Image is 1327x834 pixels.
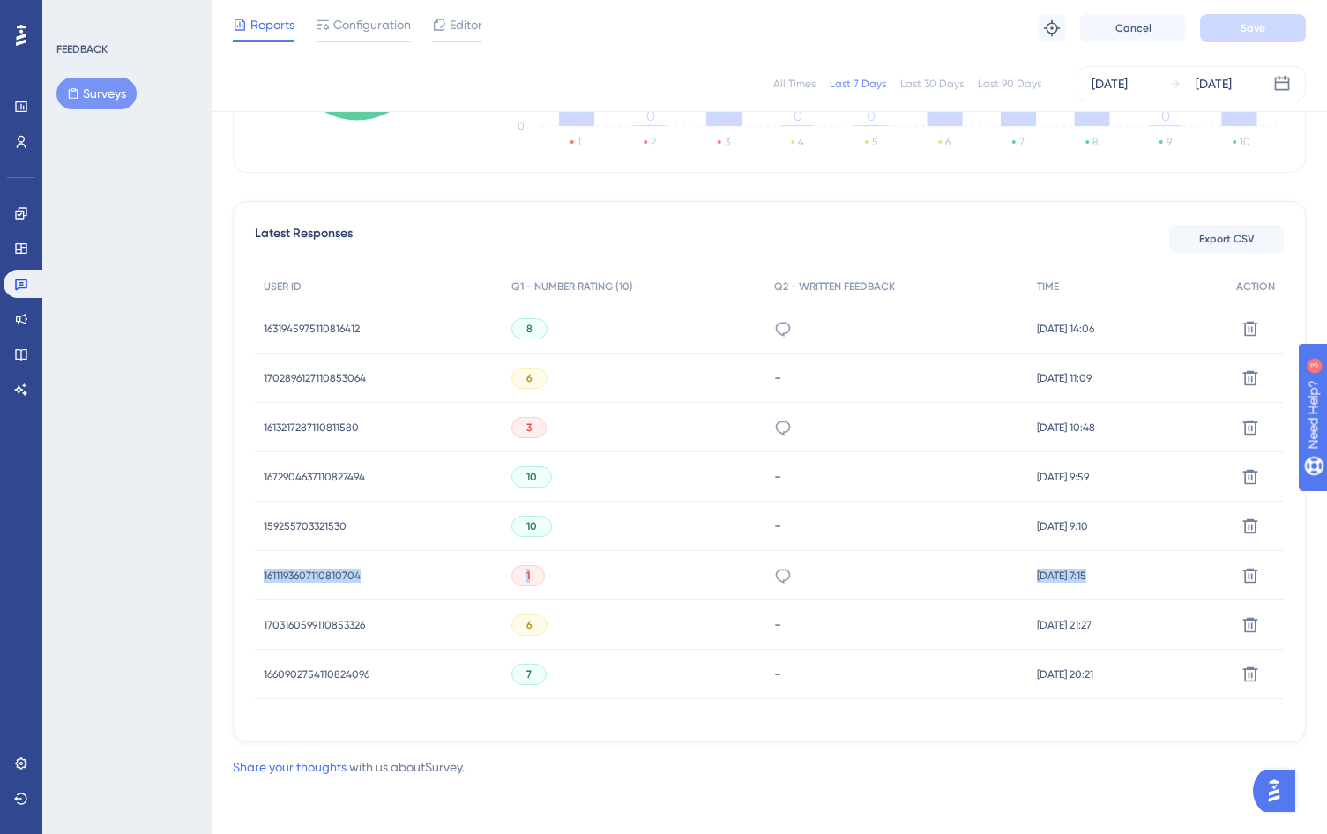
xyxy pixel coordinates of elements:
text: 9 [1167,136,1172,148]
span: 6 [526,371,533,385]
tspan: 0 [1161,108,1170,124]
text: 1 [578,136,581,148]
tspan: 0 [867,108,876,124]
tspan: 0 [518,120,525,132]
iframe: UserGuiding AI Assistant Launcher [1253,764,1306,817]
div: Last 30 Days [900,77,964,91]
a: Share your thoughts [233,760,347,774]
div: All Times [773,77,816,91]
div: - [774,616,1019,633]
span: Editor [450,14,482,35]
span: 1703160599110853326 [264,618,365,632]
span: Latest Responses [255,223,353,255]
text: 6 [945,136,951,148]
span: ACTION [1236,279,1275,294]
span: Q1 - NUMBER RATING (10) [511,279,633,294]
button: Surveys [56,78,137,109]
span: Save [1241,21,1265,35]
div: - [774,468,1019,485]
span: 1611193607110810704 [264,569,361,583]
span: [DATE] 9:10 [1037,519,1088,533]
div: - [774,518,1019,534]
div: - [774,369,1019,386]
span: 1631945975110816412 [264,322,360,336]
span: Configuration [333,14,411,35]
div: [DATE] [1196,73,1232,94]
tspan: 0 [794,108,802,124]
span: 7 [526,667,532,681]
text: 3 [725,136,730,148]
div: Last 90 Days [978,77,1041,91]
span: Export CSV [1199,232,1255,246]
span: Cancel [1115,21,1152,35]
button: Cancel [1080,14,1186,42]
text: 7 [1019,136,1025,148]
div: FEEDBACK [56,42,108,56]
div: with us about Survey . [233,756,465,778]
span: TIME [1037,279,1059,294]
div: - [774,666,1019,682]
button: Export CSV [1169,225,1284,253]
span: 1672904637110827494 [264,470,365,484]
span: Need Help? [41,4,110,26]
span: [DATE] 11:09 [1037,371,1092,385]
span: [DATE] 20:21 [1037,667,1093,681]
tspan: 0 [646,108,655,124]
span: [DATE] 9:59 [1037,470,1089,484]
span: 10 [526,470,537,484]
text: 5 [872,136,877,148]
text: 8 [1092,136,1099,148]
span: [DATE] 7:15 [1037,569,1086,583]
div: Last 7 Days [830,77,886,91]
span: 3 [526,421,532,435]
span: 8 [526,322,533,336]
text: 10 [1240,136,1250,148]
div: [DATE] [1092,73,1128,94]
span: 159255703321530 [264,519,347,533]
text: 2 [651,136,656,148]
span: 1613217287110811580 [264,421,359,435]
span: USER ID [264,279,302,294]
span: 1 [526,569,530,583]
text: 4 [798,136,804,148]
span: 1702896127110853064 [264,371,366,385]
span: [DATE] 10:48 [1037,421,1095,435]
span: [DATE] 14:06 [1037,322,1094,336]
div: 3 [123,9,128,23]
span: 6 [526,618,533,632]
span: Reports [250,14,294,35]
span: Q2 - WRITTEN FEEDBACK [774,279,895,294]
button: Save [1200,14,1306,42]
span: 1660902754110824096 [264,667,369,681]
span: 10 [526,519,537,533]
span: [DATE] 21:27 [1037,618,1092,632]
